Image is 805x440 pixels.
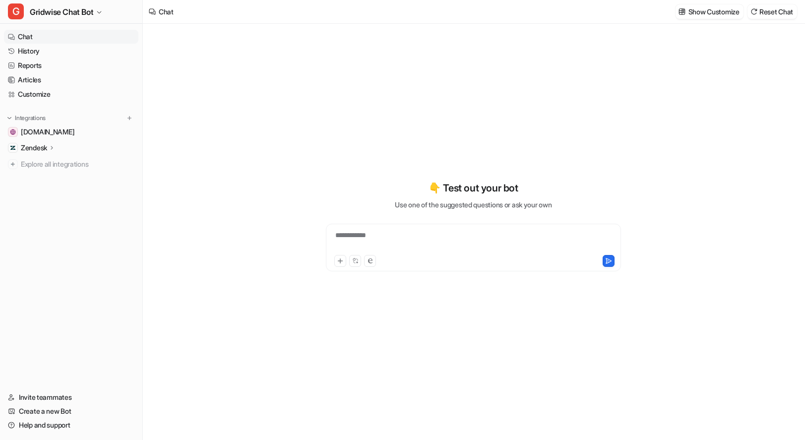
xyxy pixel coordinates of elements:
[159,6,174,17] div: Chat
[21,143,47,153] p: Zendesk
[10,145,16,151] img: Zendesk
[395,199,552,210] p: Use one of the suggested questions or ask your own
[8,159,18,169] img: explore all integrations
[4,30,138,44] a: Chat
[30,5,93,19] span: Gridwise Chat Bot
[4,44,138,58] a: History
[4,390,138,404] a: Invite teammates
[10,129,16,135] img: gridwise.io
[679,8,685,15] img: customize
[8,3,24,19] span: G
[6,115,13,122] img: expand menu
[21,156,134,172] span: Explore all integrations
[4,59,138,72] a: Reports
[676,4,743,19] button: Show Customize
[4,404,138,418] a: Create a new Bot
[4,125,138,139] a: gridwise.io[DOMAIN_NAME]
[4,113,49,123] button: Integrations
[4,157,138,171] a: Explore all integrations
[4,87,138,101] a: Customize
[4,73,138,87] a: Articles
[15,114,46,122] p: Integrations
[21,127,74,137] span: [DOMAIN_NAME]
[126,115,133,122] img: menu_add.svg
[747,4,797,19] button: Reset Chat
[429,181,518,195] p: 👇 Test out your bot
[4,418,138,432] a: Help and support
[688,6,740,17] p: Show Customize
[750,8,757,15] img: reset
